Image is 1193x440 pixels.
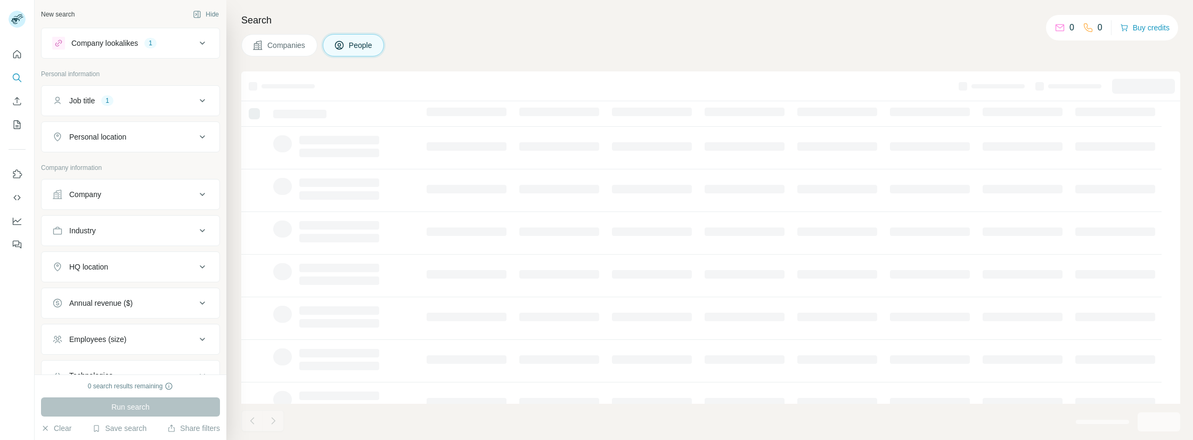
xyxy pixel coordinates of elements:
button: Industry [42,218,219,243]
h4: Search [241,13,1180,28]
button: Feedback [9,235,26,254]
p: 0 [1069,21,1074,34]
p: 0 [1098,21,1102,34]
button: Enrich CSV [9,92,26,111]
p: Company information [41,163,220,173]
div: Employees (size) [69,334,126,345]
button: Share filters [167,423,220,434]
button: Job title1 [42,88,219,113]
span: Companies [267,40,306,51]
button: Hide [185,6,226,22]
button: Technologies [42,363,219,388]
button: Use Surfe API [9,188,26,207]
button: Company [42,182,219,207]
div: Annual revenue ($) [69,298,133,308]
div: Technologies [69,370,113,381]
button: My lists [9,115,26,134]
div: New search [41,10,75,19]
button: Personal location [42,124,219,150]
p: Personal information [41,69,220,79]
button: Use Surfe on LinkedIn [9,165,26,184]
div: Job title [69,95,95,106]
div: Company lookalikes [71,38,138,48]
button: Quick start [9,45,26,64]
button: Dashboard [9,211,26,231]
button: Save search [92,423,146,434]
div: Industry [69,225,96,236]
div: 1 [101,96,113,105]
button: Search [9,68,26,87]
div: Personal location [69,132,126,142]
button: Company lookalikes1 [42,30,219,56]
button: Employees (size) [42,327,219,352]
span: People [349,40,373,51]
div: 1 [144,38,157,48]
div: HQ location [69,262,108,272]
div: 0 search results remaining [88,381,174,391]
button: Annual revenue ($) [42,290,219,316]
button: HQ location [42,254,219,280]
div: Company [69,189,101,200]
button: Buy credits [1120,20,1170,35]
button: Clear [41,423,71,434]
